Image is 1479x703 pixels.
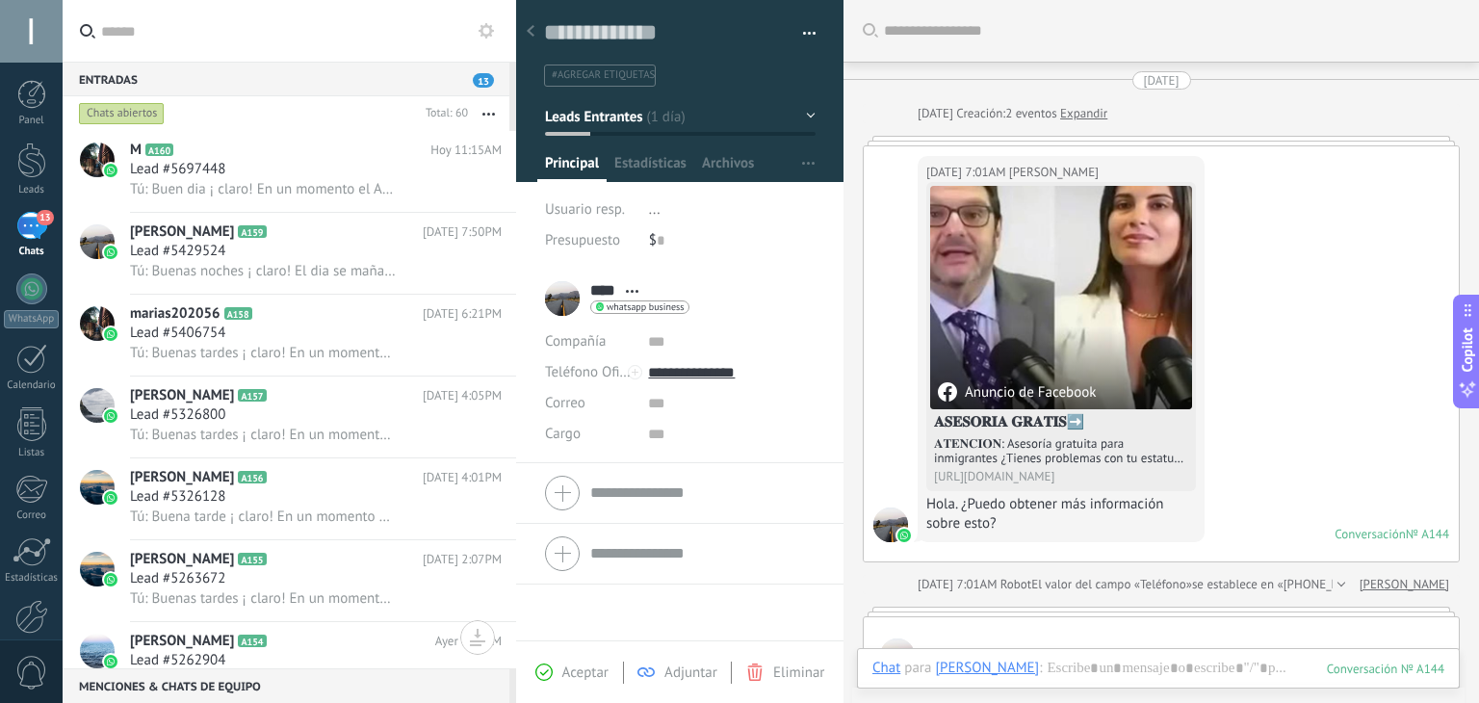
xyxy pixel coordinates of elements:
[130,242,225,261] span: Lead #5429524
[918,575,1000,594] div: [DATE] 7:01AM
[130,632,234,651] span: [PERSON_NAME]
[63,213,516,294] a: avataricon[PERSON_NAME]A159[DATE] 7:50PMLead #5429524Tú: Buenas noches ¡ claro! El dia se mañana ...
[63,668,509,703] div: Menciones & Chats de equipo
[1000,576,1031,592] span: Robot
[545,225,635,256] div: Presupuesto
[873,508,908,542] span: Yuri
[130,589,396,608] span: Tú: Buenas tardes ¡ claro! En un momento el Abogado se comunicara contigo, para darte tu asesoría...
[935,659,1039,676] div: Yuri
[1192,575,1389,594] span: se establece en «[PHONE_NUMBER]»
[224,307,252,320] span: A158
[649,200,661,219] span: ...
[63,131,516,212] a: avatariconMA160Hoy 11:15AMLead #5697448Tú: Buen dia ¡ claro! En un momento el Abogado se comunica...
[238,553,266,565] span: A155
[130,569,225,588] span: Lead #5263672
[545,363,645,381] span: Teléfono Oficina
[4,379,60,392] div: Calendario
[104,246,117,259] img: icon
[473,73,494,88] span: 13
[104,327,117,341] img: icon
[104,164,117,177] img: icon
[238,389,266,402] span: A157
[1005,104,1056,123] span: 2 eventos
[545,195,635,225] div: Usuario resp.
[545,427,581,441] span: Cargo
[1327,661,1444,677] div: 144
[130,324,225,343] span: Lead #5406754
[4,115,60,127] div: Panel
[130,160,225,179] span: Lead #5697448
[130,550,234,569] span: [PERSON_NAME]
[104,491,117,505] img: icon
[4,184,60,196] div: Leads
[104,409,117,423] img: icon
[130,141,142,160] span: M
[904,659,931,678] span: para
[430,141,502,160] span: Hoy 11:15AM
[924,647,1028,665] span: Yuri
[1060,104,1107,123] a: Expandir
[934,469,1188,483] div: [URL][DOMAIN_NAME]
[423,468,502,487] span: [DATE] 4:01PM
[1039,659,1042,678] span: :
[423,386,502,405] span: [DATE] 4:05PM
[130,386,234,405] span: [PERSON_NAME]
[63,622,516,703] a: avataricon[PERSON_NAME]A154Ayer 2:04PMLead #5262904
[664,664,717,682] span: Adjuntar
[63,295,516,376] a: avatariconmarias202056A158[DATE] 6:21PMLead #5406754Tú: Buenas tardes ¡ claro! En un momento el A...
[238,225,266,238] span: A159
[918,104,956,123] div: [DATE]
[130,468,234,487] span: [PERSON_NAME]
[418,104,468,123] div: Total: 60
[1144,71,1180,90] div: [DATE]
[4,447,60,459] div: Listas
[130,487,225,507] span: Lead #5326128
[930,186,1192,487] a: Anuncio de Facebook𝐀𝐒𝐄𝐒𝐎𝐑𝐈𝐀 𝐆𝐑𝐀𝐓𝐈𝐒➡️𝐀𝐓𝐄𝐍𝐂𝐈𝐎𝐍: Asesoría gratuita para inmigrantes ¿Tienes problema...
[702,154,754,182] span: Archivos
[130,180,396,198] span: Tú: Buen dia ¡ claro! En un momento el Abogado se comunicara contigo, para darte tu asesoría pers...
[545,394,585,412] span: Correo
[104,573,117,586] img: icon
[104,655,117,668] img: icon
[1009,163,1099,182] span: Yuri
[145,143,173,156] span: A160
[545,231,620,249] span: Presupuesto
[562,664,609,682] span: Aceptar
[4,509,60,522] div: Correo
[79,102,165,125] div: Chats abiertos
[435,632,502,651] span: Ayer 2:04PM
[238,635,266,647] span: A154
[63,62,509,96] div: Entradas
[423,304,502,324] span: [DATE] 6:21PM
[938,382,1096,402] div: Anuncio de Facebook
[130,651,225,670] span: Lead #5262904
[1406,526,1449,542] div: № A144
[607,302,684,312] span: whatsapp business
[130,508,396,526] span: Tú: Buena tarde ¡ claro! En un momento el Abogado se comunicara contigo, para darte tu asesoría p...
[1458,328,1477,373] span: Copilot
[4,310,59,328] div: WhatsApp
[926,495,1196,534] div: Hola. ¿Puedo obtener más información sobre esto?
[423,222,502,242] span: [DATE] 7:50PM
[545,388,585,419] button: Correo
[423,550,502,569] span: [DATE] 2:07PM
[130,426,396,444] span: Tú: Buenas tardes ¡ claro! En un momento el Abogado se comunicara contigo, para darte tu asesoría...
[63,377,516,457] a: avataricon[PERSON_NAME]A157[DATE] 4:05PMLead #5326800Tú: Buenas tardes ¡ claro! En un momento el ...
[649,225,816,256] div: $
[4,572,60,585] div: Estadísticas
[63,458,516,539] a: avataricon[PERSON_NAME]A156[DATE] 4:01PMLead #5326128Tú: Buena tarde ¡ claro! En un momento el Ab...
[238,471,266,483] span: A156
[934,413,1188,432] h4: 𝐀𝐒𝐄𝐒𝐎𝐑𝐈𝐀 𝐆𝐑𝐀𝐓𝐈𝐒➡️
[926,163,1009,182] div: [DATE] 7:01AM
[4,246,60,258] div: Chats
[130,344,396,362] span: Tú: Buenas tardes ¡ claro! En un momento el Abogado se comunicara contigo, para darte tu asesoría...
[897,529,911,542] img: waba.svg
[1335,526,1406,542] div: Conversación
[545,357,634,388] button: Teléfono Oficina
[545,419,634,450] div: Cargo
[130,262,396,280] span: Tú: Buenas noches ¡ claro! El dia se mañana el el Abogado se comunicara contigo, para darte tu as...
[614,154,687,182] span: Estadísticas
[918,104,1107,123] div: Creación:
[1360,575,1449,594] a: [PERSON_NAME]
[37,210,53,225] span: 13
